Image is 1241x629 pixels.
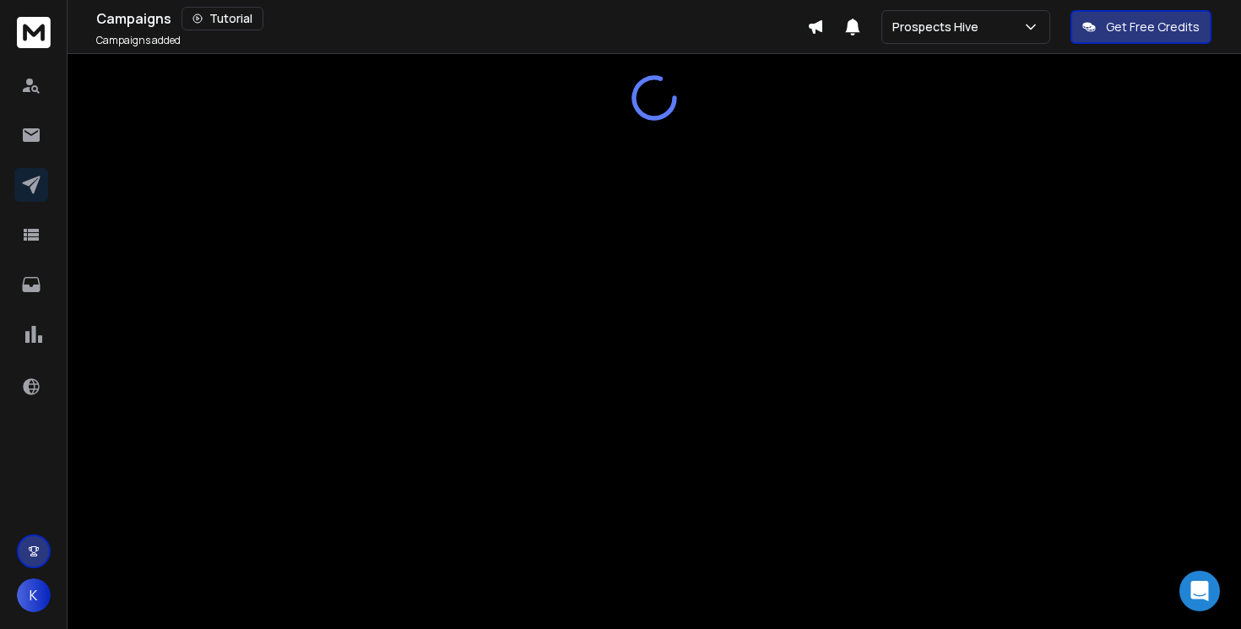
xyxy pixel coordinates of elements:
button: K [17,578,51,612]
div: Open Intercom Messenger [1179,571,1220,611]
p: Get Free Credits [1106,19,1200,35]
p: Prospects Hive [892,19,985,35]
div: Campaigns [96,7,807,30]
button: Tutorial [182,7,263,30]
p: Campaigns added [96,34,181,47]
button: Get Free Credits [1070,10,1211,44]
